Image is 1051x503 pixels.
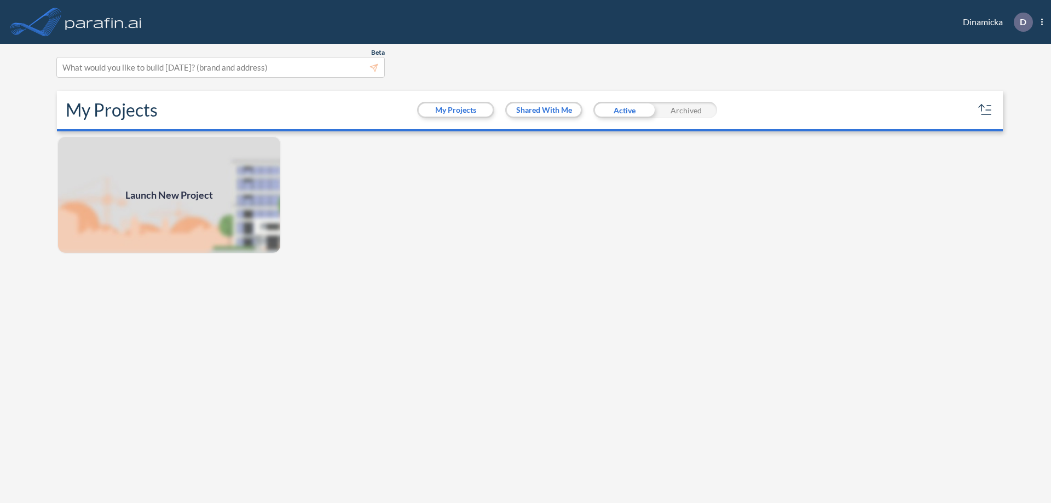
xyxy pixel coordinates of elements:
[371,48,385,57] span: Beta
[655,102,717,118] div: Archived
[977,101,994,119] button: sort
[507,103,581,117] button: Shared With Me
[593,102,655,118] div: Active
[419,103,493,117] button: My Projects
[63,11,144,33] img: logo
[57,136,281,254] img: add
[946,13,1043,32] div: Dinamicka
[1020,17,1026,27] p: D
[57,136,281,254] a: Launch New Project
[125,188,213,203] span: Launch New Project
[66,100,158,120] h2: My Projects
